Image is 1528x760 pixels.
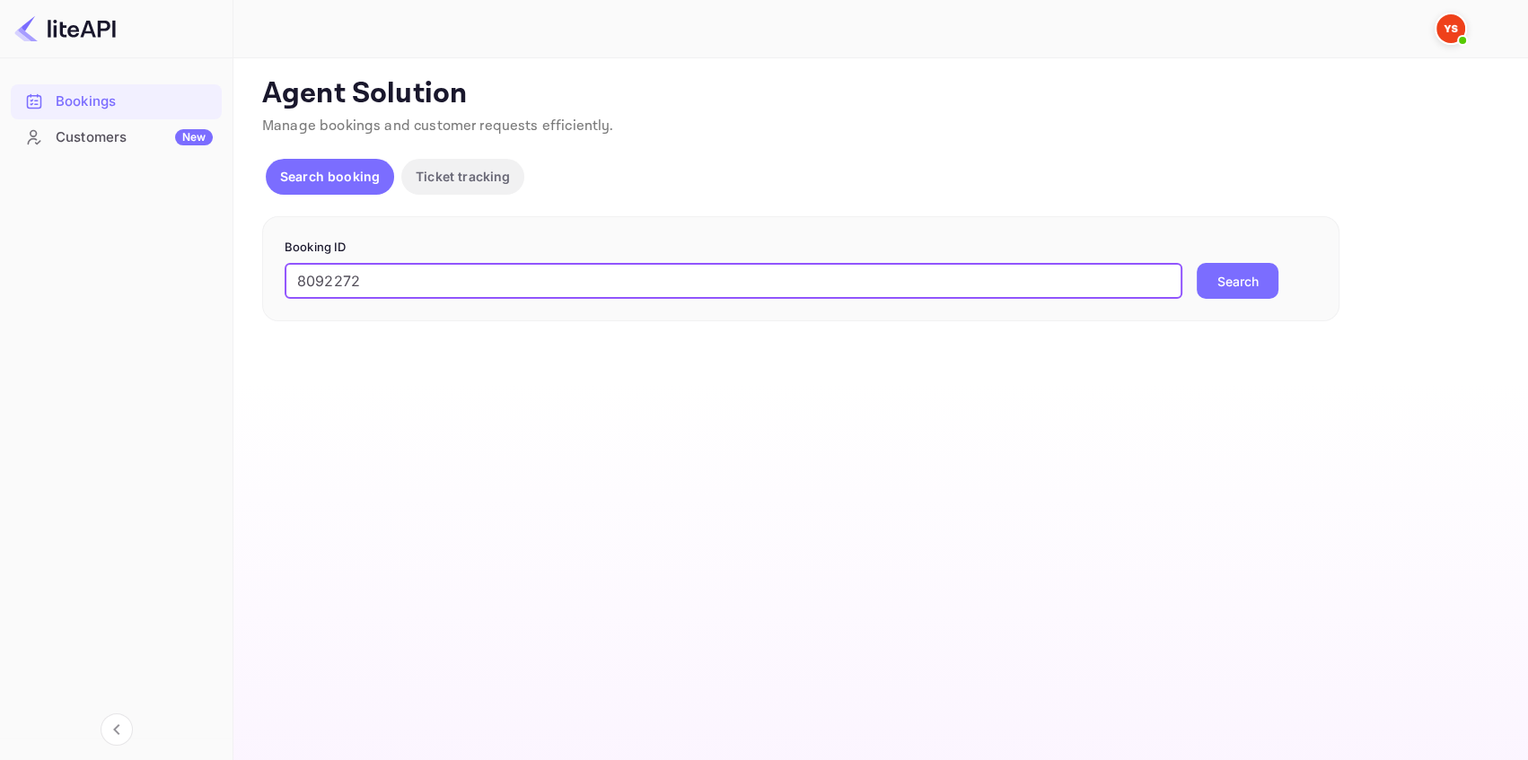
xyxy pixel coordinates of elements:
p: Ticket tracking [416,167,510,186]
p: Booking ID [285,239,1317,257]
div: Bookings [11,84,222,119]
p: Agent Solution [262,76,1496,112]
a: Bookings [11,84,222,118]
div: Bookings [56,92,213,112]
span: Manage bookings and customer requests efficiently. [262,117,614,135]
div: New [175,129,213,145]
p: Search booking [280,167,380,186]
button: Search [1197,263,1278,299]
img: Yandex Support [1436,14,1465,43]
div: Customers [56,127,213,148]
img: LiteAPI logo [14,14,116,43]
input: Enter Booking ID (e.g., 63782194) [285,263,1182,299]
button: Collapse navigation [101,713,133,746]
a: CustomersNew [11,120,222,153]
div: CustomersNew [11,120,222,155]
